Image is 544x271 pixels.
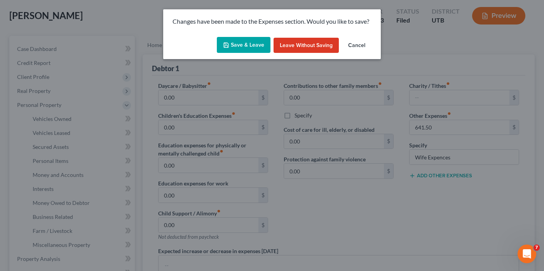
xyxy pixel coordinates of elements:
[534,245,540,251] span: 7
[518,245,536,263] iframe: Intercom live chat
[274,38,339,53] button: Leave without Saving
[173,17,371,26] p: Changes have been made to the Expenses section. Would you like to save?
[217,37,270,53] button: Save & Leave
[342,38,371,53] button: Cancel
